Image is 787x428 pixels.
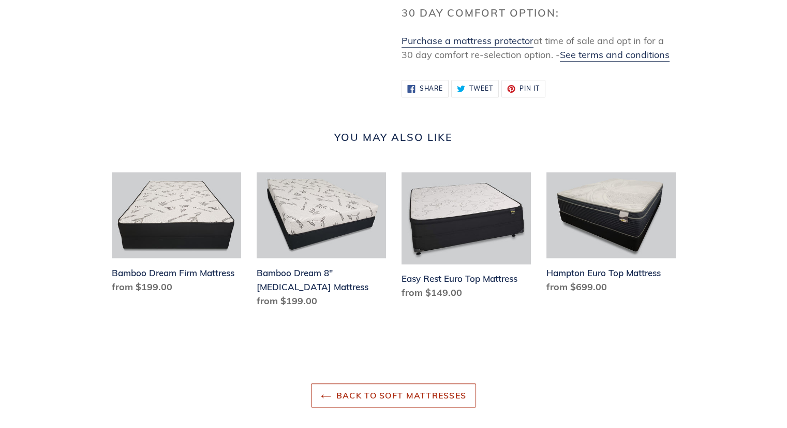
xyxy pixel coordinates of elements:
[419,85,443,92] span: Share
[257,172,386,312] a: Bamboo Dream 8" Memory Foam Mattress
[519,85,540,92] span: Pin it
[402,172,531,304] a: Easy Rest Euro Top Mattress
[560,49,670,62] a: See terms and conditions
[112,131,676,144] h2: You may also like
[402,35,533,48] a: Purchase a mattress protector
[112,172,241,298] a: Bamboo Dream Firm Mattress
[402,7,676,19] h2: 30 Day Comfort Option:
[546,172,676,298] a: Hampton Euro Top Mattress
[402,34,676,62] p: at time of sale and opt in for a 30 day comfort re-selection option. -
[469,85,493,92] span: Tweet
[311,383,476,407] a: Back to Soft Mattresses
